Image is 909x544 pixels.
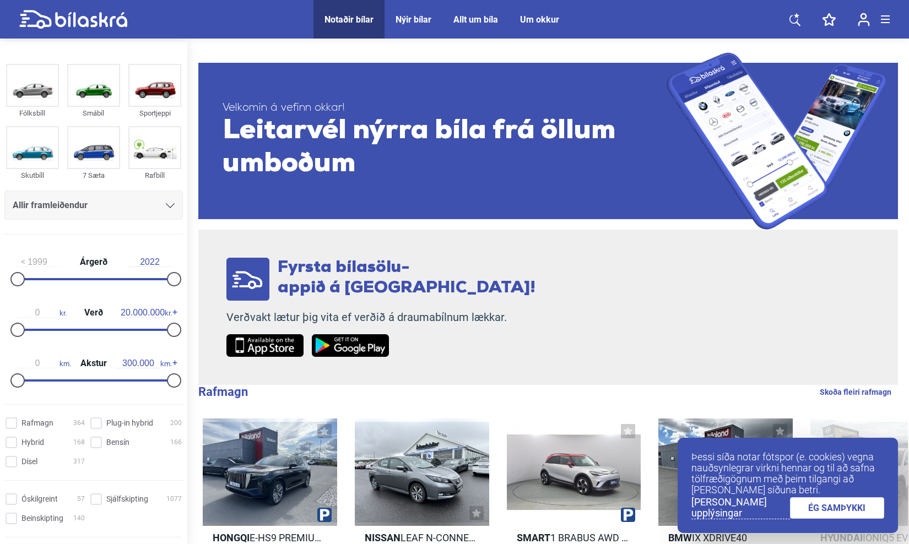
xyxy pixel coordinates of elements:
span: Óskilgreint [21,493,58,505]
span: Leitarvél nýrra bíla frá öllum umboðum [223,115,667,181]
a: Skoða fleiri rafmagn [820,385,891,399]
img: user-login.svg [858,13,870,26]
span: Árgerð [77,258,110,266]
div: 7 Sæta [67,169,120,182]
span: kr. [121,308,172,318]
b: Hyundai [820,532,863,543]
div: Sportjeppi [128,107,181,119]
div: Fólksbíll [6,107,59,119]
span: 317 [73,456,85,467]
a: [PERSON_NAME] upplýsingar [691,497,790,519]
span: Allir framleiðendur [13,198,88,213]
span: 364 [73,417,85,429]
p: Verðvakt lætur þig vita ef verðið á draumabílnum lækkar. [226,311,535,324]
a: Allt um bíla [453,14,498,25]
span: Rafmagn [21,417,53,429]
span: 200 [170,417,182,429]
span: Verð [82,308,106,317]
span: Akstur [78,359,110,368]
a: Notaðir bílar [324,14,374,25]
span: 140 [73,513,85,524]
span: 1077 [166,493,182,505]
h2: E-HS9 PREMIUM 99KWH [203,531,337,544]
b: Smart [517,532,550,543]
span: 168 [73,437,85,448]
div: Smábíl [67,107,120,119]
div: Skutbíll [6,169,59,182]
span: km. [15,358,71,368]
span: 166 [170,437,182,448]
h2: 1 BRABUS AWD 66KWH [507,531,641,544]
a: Um okkur [520,14,559,25]
span: Velkomin á vefinn okkar! [223,101,667,115]
div: Rafbíll [128,169,181,182]
span: Plug-in hybrid [106,417,153,429]
p: Þessi síða notar fótspor (e. cookies) vegna nauðsynlegrar virkni hennar og til að safna tölfræðig... [691,451,884,496]
b: Hongqi [213,532,250,543]
b: Nissan [365,532,401,543]
span: Beinskipting [21,513,63,524]
span: Sjálfskipting [106,493,148,505]
span: Bensín [106,437,129,448]
span: Hybrid [21,437,44,448]
span: Fyrsta bílasölu- appið á [GEOGRAPHIC_DATA]! [278,259,535,297]
a: ÉG SAMÞYKKI [790,497,885,519]
span: kr. [15,308,67,318]
h2: LEAF N-CONNECTA 40KWH [355,531,489,544]
span: km. [116,358,172,368]
b: BMW [668,532,692,543]
a: Nýir bílar [396,14,431,25]
h2: IX XDRIVE40 [658,531,793,544]
span: Dísel [21,456,37,467]
span: 57 [77,493,85,505]
a: Velkomin á vefinn okkar!Leitarvél nýrra bíla frá öllum umboðum [198,52,898,230]
b: Rafmagn [198,385,248,399]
